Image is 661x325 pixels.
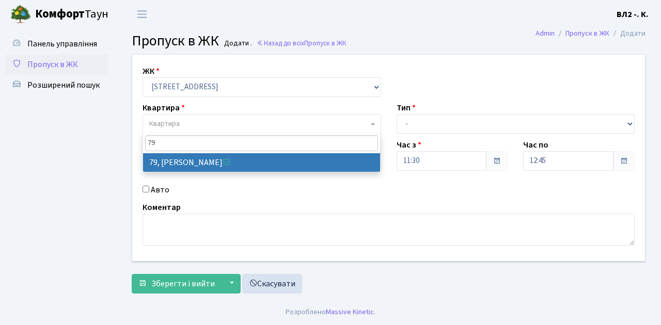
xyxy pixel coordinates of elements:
[27,79,100,91] span: Розширений пошук
[143,65,160,77] label: ЖК
[257,38,347,48] a: Назад до всіхПропуск в ЖК
[132,274,222,294] button: Зберегти і вийти
[617,8,649,21] a: ВЛ2 -. К.
[143,201,181,214] label: Коментар
[10,4,31,25] img: logo.png
[397,139,421,151] label: Час з
[143,153,381,172] li: 79, [PERSON_NAME]
[520,23,661,44] nav: breadcrumb
[149,119,180,129] span: Квартира
[536,28,555,39] a: Admin
[523,139,548,151] label: Час по
[5,75,108,95] a: Розширений пошук
[5,54,108,75] a: Пропуск в ЖК
[609,28,646,39] li: Додати
[27,59,78,70] span: Пропуск в ЖК
[129,6,155,23] button: Переключити навігацію
[222,39,252,48] small: Додати .
[565,28,609,39] a: Пропуск в ЖК
[242,274,302,294] a: Скасувати
[35,6,108,23] span: Таун
[151,278,215,289] span: Зберегти і вийти
[326,306,374,317] a: Massive Kinetic
[397,102,416,114] label: Тип
[132,30,219,51] span: Пропуск в ЖК
[151,184,169,196] label: Авто
[617,9,649,20] b: ВЛ2 -. К.
[286,306,375,318] div: Розроблено .
[143,102,185,114] label: Квартира
[304,38,347,48] span: Пропуск в ЖК
[35,6,85,22] b: Комфорт
[5,34,108,54] a: Панель управління
[27,38,97,50] span: Панель управління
